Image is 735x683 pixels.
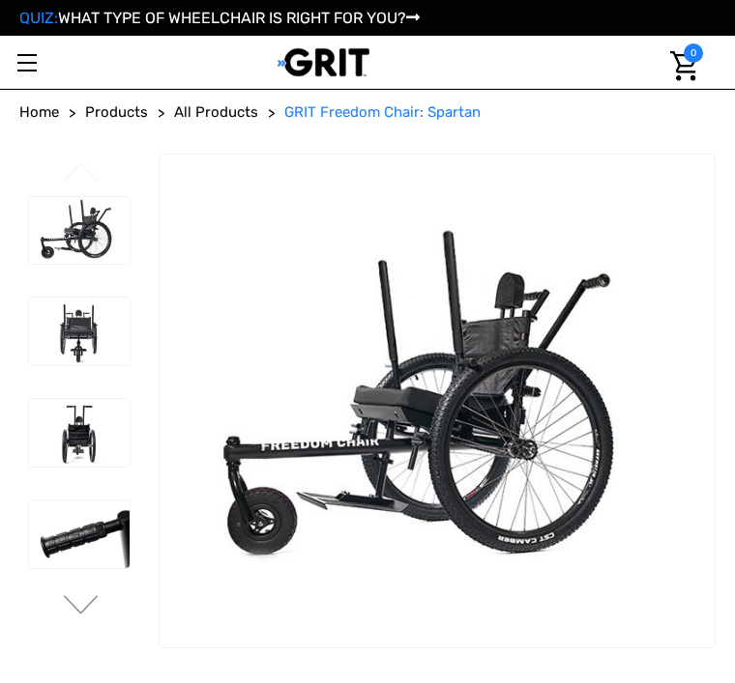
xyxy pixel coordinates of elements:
a: Home [19,101,59,124]
img: GRIT Freedom Chair: Spartan [29,298,130,365]
button: Go to slide 4 of 4 [61,162,102,185]
span: 0 [684,43,703,63]
a: Products [85,101,148,124]
img: GRIT All-Terrain Wheelchair and Mobility Equipment [278,47,369,77]
img: Cart [670,51,698,81]
span: All Products [174,103,258,121]
span: QUIZ: [19,9,58,27]
img: GRIT Freedom Chair: Spartan [29,500,130,568]
nav: Breadcrumb [19,101,716,124]
a: QUIZ:WHAT TYPE OF WHEELCHAIR IS RIGHT FOR YOU? [19,9,420,27]
span: Products [85,103,148,121]
a: Cart with 0 items [659,36,703,97]
a: All Products [174,101,258,124]
a: GRIT Freedom Chair: Spartan [284,101,481,124]
span: GRIT Freedom Chair: Spartan [284,103,481,121]
span: Home [19,103,59,121]
img: GRIT Freedom Chair: Spartan [29,399,130,467]
button: Go to slide 2 of 4 [61,595,102,618]
img: GRIT Freedom Chair: Spartan [29,197,130,265]
span: Toggle menu [17,62,37,64]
